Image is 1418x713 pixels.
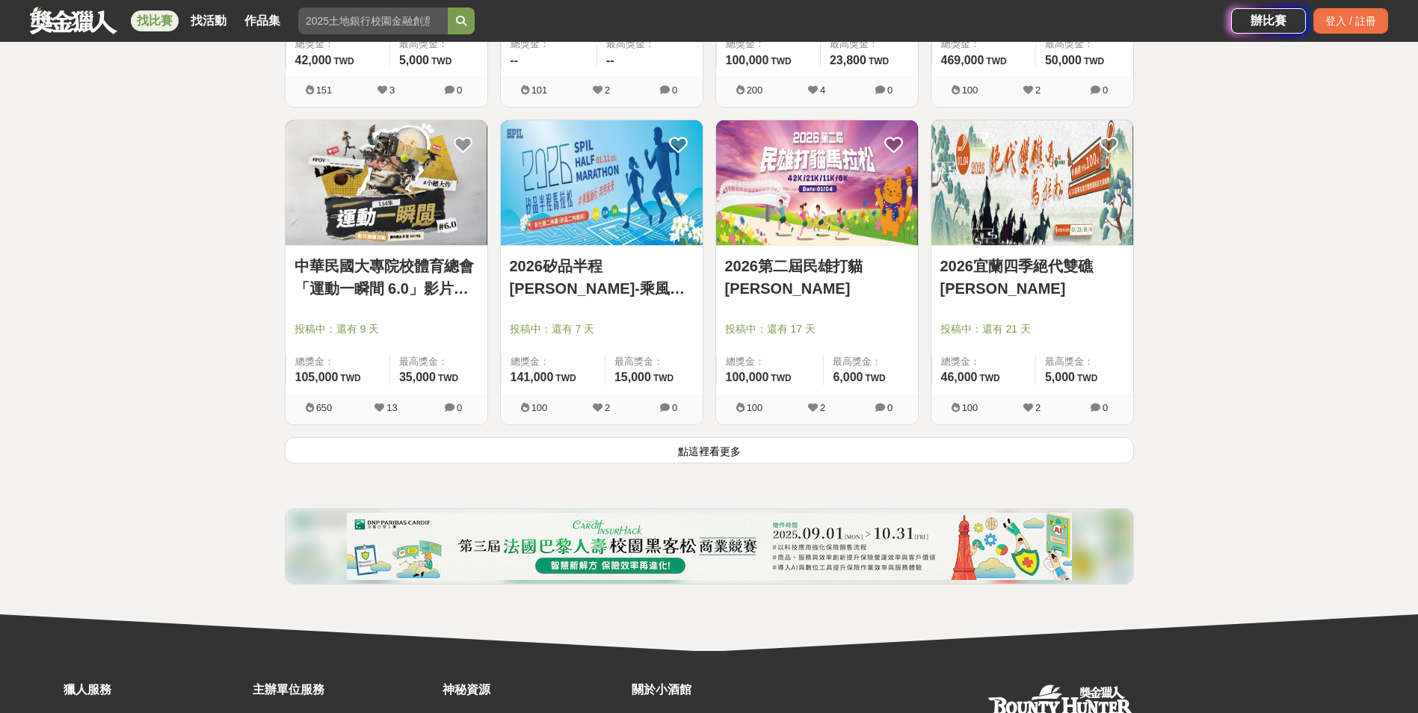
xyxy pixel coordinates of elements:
[1035,402,1041,413] span: 2
[511,371,554,383] span: 141,000
[726,354,815,369] span: 總獎金：
[606,54,614,67] span: --
[431,56,451,67] span: TWD
[510,255,694,300] a: 2026矽品半程[PERSON_NAME]-乘風而行 奔向未來
[614,354,694,369] span: 最高獎金：
[830,54,866,67] span: 23,800
[131,10,179,31] a: 找比賽
[295,371,339,383] span: 105,000
[386,402,397,413] span: 13
[1313,8,1388,34] div: 登入 / 註冊
[438,373,458,383] span: TWD
[295,354,380,369] span: 總獎金：
[285,437,1134,463] button: 點這裡看更多
[555,373,576,383] span: TWD
[347,513,1072,580] img: c5de0e1a-e514-4d63-bbd2-29f80b956702.png
[295,37,380,52] span: 總獎金：
[295,255,478,300] a: 中華民國大專院校體育總會「運動一瞬間 6.0」影片徵選活動
[614,371,651,383] span: 15,000
[833,371,863,383] span: 6,000
[399,54,429,67] span: 5,000
[1084,56,1104,67] span: TWD
[940,255,1124,300] a: 2026宜蘭四季絕代雙礁[PERSON_NAME]
[672,402,677,413] span: 0
[238,10,286,31] a: 作品集
[962,84,978,96] span: 100
[501,120,703,246] a: Cover Image
[726,37,811,52] span: 總獎金：
[771,373,791,383] span: TWD
[1045,54,1082,67] span: 50,000
[399,354,478,369] span: 最高獎金：
[931,120,1133,246] a: Cover Image
[747,84,763,96] span: 200
[1231,8,1306,34] a: 辦比賽
[672,84,677,96] span: 0
[820,84,825,96] span: 4
[941,54,984,67] span: 469,000
[511,54,519,67] span: --
[316,402,333,413] span: 650
[747,402,763,413] span: 100
[931,120,1133,245] img: Cover Image
[865,373,885,383] span: TWD
[940,321,1124,337] span: 投稿中：還有 21 天
[830,37,909,52] span: 最高獎金：
[1103,402,1108,413] span: 0
[399,371,436,383] span: 35,000
[869,56,889,67] span: TWD
[887,402,893,413] span: 0
[286,120,487,245] img: Cover Image
[979,373,999,383] span: TWD
[185,10,232,31] a: 找活動
[510,321,694,337] span: 投稿中：還有 7 天
[653,373,673,383] span: TWD
[531,84,548,96] span: 101
[298,7,448,34] input: 2025土地銀行校園金融創意挑戰賽：從你出發 開啟智慧金融新頁
[632,681,813,699] div: 關於小酒館
[511,354,596,369] span: 總獎金：
[64,681,245,699] div: 獵人服務
[606,37,694,52] span: 最高獎金：
[962,402,978,413] span: 100
[725,255,909,300] a: 2026第二屆民雄打貓[PERSON_NAME]
[457,84,462,96] span: 0
[605,402,610,413] span: 2
[820,402,825,413] span: 2
[295,321,478,337] span: 投稿中：還有 9 天
[1035,84,1041,96] span: 2
[253,681,434,699] div: 主辦單位服務
[771,56,791,67] span: TWD
[716,120,918,245] img: Cover Image
[511,37,588,52] span: 總獎金：
[726,371,769,383] span: 100,000
[1045,371,1075,383] span: 5,000
[340,373,360,383] span: TWD
[333,56,354,67] span: TWD
[295,54,332,67] span: 42,000
[457,402,462,413] span: 0
[716,120,918,246] a: Cover Image
[399,37,478,52] span: 最高獎金：
[1103,84,1108,96] span: 0
[941,354,1026,369] span: 總獎金：
[316,84,333,96] span: 151
[941,371,978,383] span: 46,000
[1045,37,1124,52] span: 最高獎金：
[389,84,395,96] span: 3
[531,402,548,413] span: 100
[726,54,769,67] span: 100,000
[887,84,893,96] span: 0
[833,354,908,369] span: 最高獎金：
[443,681,624,699] div: 神秘資源
[986,56,1006,67] span: TWD
[1077,373,1097,383] span: TWD
[286,120,487,246] a: Cover Image
[1045,354,1124,369] span: 最高獎金：
[605,84,610,96] span: 2
[725,321,909,337] span: 投稿中：還有 17 天
[501,120,703,245] img: Cover Image
[941,37,1026,52] span: 總獎金：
